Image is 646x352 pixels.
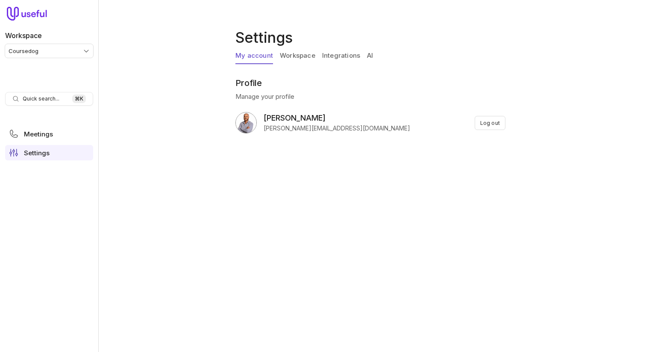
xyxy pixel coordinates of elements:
[264,112,410,124] span: [PERSON_NAME]
[235,48,273,64] a: My account
[5,126,93,142] a: Meetings
[5,145,93,160] a: Settings
[5,30,42,41] label: Workspace
[24,150,50,156] span: Settings
[367,48,373,64] a: AI
[280,48,315,64] a: Workspace
[72,95,86,103] kbd: ⌘ K
[24,131,53,137] span: Meetings
[235,92,505,102] p: Manage your profile
[235,27,509,48] h1: Settings
[264,124,410,133] span: [PERSON_NAME][EMAIL_ADDRESS][DOMAIN_NAME]
[475,116,505,130] button: Log out
[23,95,59,102] span: Quick search...
[235,78,505,88] h2: Profile
[322,48,360,64] a: Integrations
